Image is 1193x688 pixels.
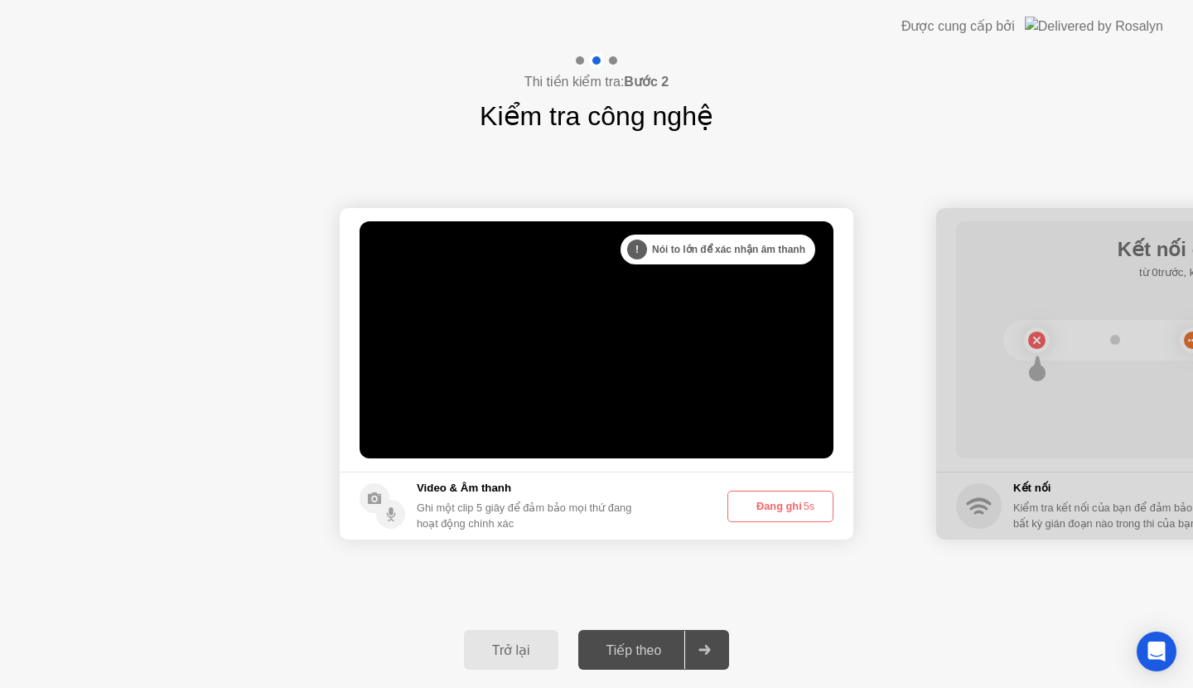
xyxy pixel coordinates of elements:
div: Tiếp theo [583,642,685,658]
button: Đang ghi5s [727,491,833,522]
button: Tiếp theo [578,630,730,670]
div: ! [627,240,647,259]
div: Ghi một clip 5 giây để đảm bảo mọi thứ đang hoạt động chính xác [417,500,638,531]
h4: Thi tiền kiểm tra: [524,72,669,92]
div: Trở lại [469,642,553,658]
div: Được cung cấp bởi [901,17,1015,36]
h5: Video & Âm thanh [417,480,638,497]
h1: Kiểm tra công nghệ [480,96,713,136]
div: Nói to lớn để xác nhận âm thanh [621,235,815,264]
button: Trở lại [464,630,558,670]
img: Delivered by Rosalyn [1025,17,1163,36]
b: Bước 2 [624,75,669,89]
span: 5s [804,500,815,512]
div: Open Intercom Messenger [1137,632,1176,671]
